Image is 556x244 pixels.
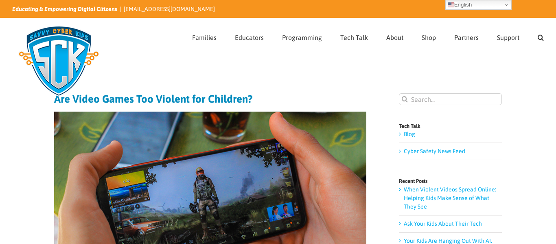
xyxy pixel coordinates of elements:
[422,34,436,41] span: Shop
[497,34,519,41] span: Support
[404,186,496,210] a: When Violent Videos Spread Online: Helping Kids Make Sense of What They See
[399,123,502,129] h4: Tech Talk
[192,18,544,54] nav: Main Menu
[282,34,322,41] span: Programming
[399,178,502,184] h4: Recent Posts
[448,2,454,8] img: en
[404,131,415,137] a: Blog
[399,93,411,105] input: Search
[54,93,366,105] h1: Are Video Games Too Violent for Children?
[235,18,264,54] a: Educators
[386,18,403,54] a: About
[192,34,217,41] span: Families
[404,148,465,154] a: Cyber Safety News Feed
[192,18,217,54] a: Families
[12,20,105,102] img: Savvy Cyber Kids Logo
[282,18,322,54] a: Programming
[340,34,368,41] span: Tech Talk
[399,93,502,105] input: Search...
[497,18,519,54] a: Support
[538,18,544,54] a: Search
[124,6,215,12] a: [EMAIL_ADDRESS][DOMAIN_NAME]
[235,34,264,41] span: Educators
[422,18,436,54] a: Shop
[386,34,403,41] span: About
[12,6,117,12] i: Educating & Empowering Digital Citizens
[454,34,479,41] span: Partners
[454,18,479,54] a: Partners
[340,18,368,54] a: Tech Talk
[404,220,482,227] a: Ask Your Kids About Their Tech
